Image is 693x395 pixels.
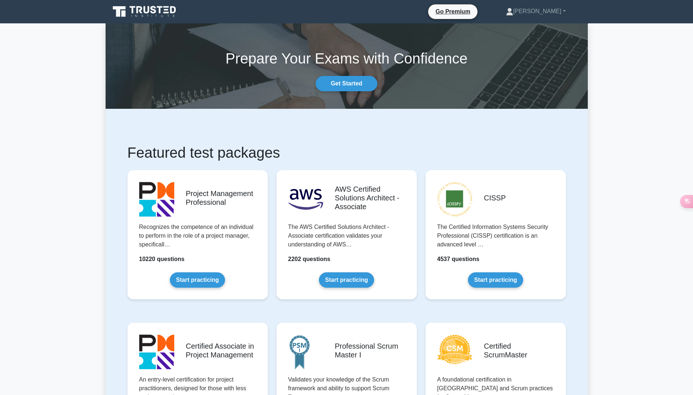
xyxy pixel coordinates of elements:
[127,144,566,161] h1: Featured test packages
[468,272,523,288] a: Start practicing
[170,272,225,288] a: Start practicing
[431,7,475,16] a: Go Premium
[488,4,583,19] a: [PERSON_NAME]
[106,50,588,67] h1: Prepare Your Exams with Confidence
[316,76,377,91] a: Get Started
[319,272,374,288] a: Start practicing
